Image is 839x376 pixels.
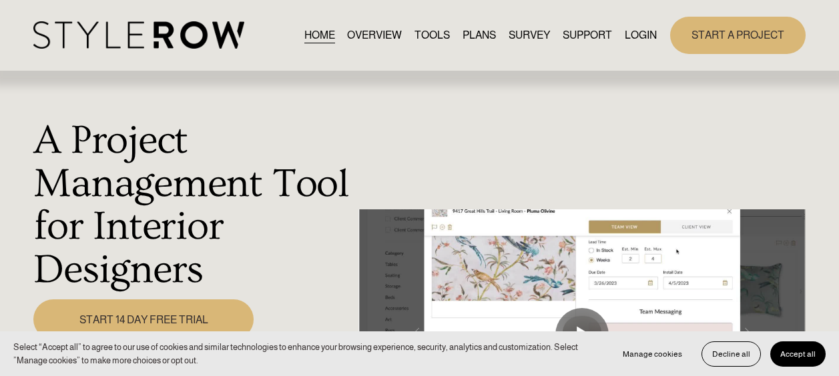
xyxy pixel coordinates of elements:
a: SURVEY [509,26,550,44]
p: Select “Accept all” to agree to our use of cookies and similar technologies to enhance your brows... [13,341,599,367]
a: START A PROJECT [670,17,806,53]
h1: A Project Management Tool for Interior Designers [33,119,350,292]
a: OVERVIEW [347,26,402,44]
a: PLANS [463,26,496,44]
span: Decline all [712,349,750,359]
button: Decline all [702,341,761,367]
a: LOGIN [625,26,657,44]
span: SUPPORT [563,27,612,43]
button: Accept all [770,341,826,367]
a: START 14 DAY FREE TRIAL [33,299,254,340]
img: StyleRow [33,21,244,49]
span: Accept all [780,349,816,359]
a: TOOLS [414,26,450,44]
button: Play [555,308,609,361]
a: folder dropdown [563,26,612,44]
span: Manage cookies [623,349,682,359]
a: HOME [304,26,335,44]
button: Manage cookies [613,341,692,367]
